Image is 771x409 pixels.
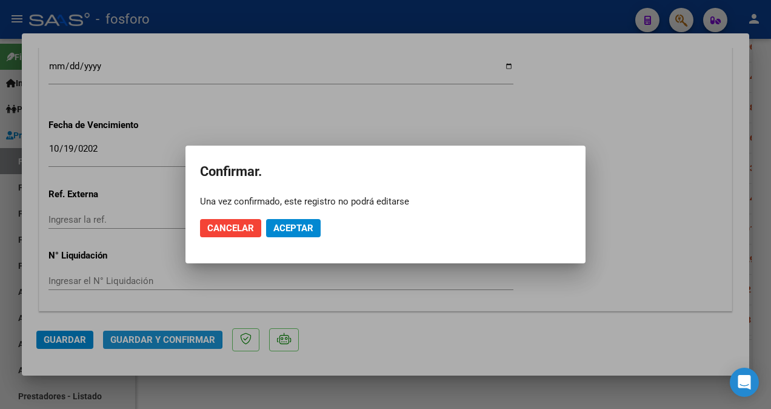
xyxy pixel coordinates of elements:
[730,368,759,397] div: Open Intercom Messenger
[273,223,313,234] span: Aceptar
[266,219,321,237] button: Aceptar
[200,195,571,208] div: Una vez confirmado, este registro no podrá editarse
[207,223,254,234] span: Cancelar
[200,160,571,183] h2: Confirmar.
[200,219,261,237] button: Cancelar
